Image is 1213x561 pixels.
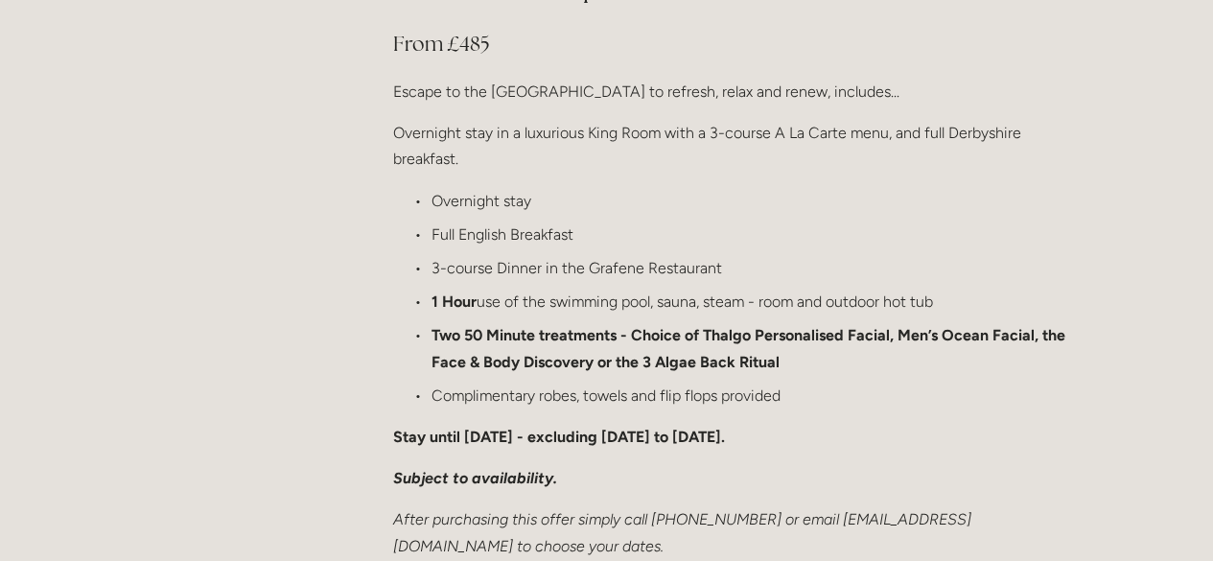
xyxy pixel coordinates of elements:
[432,383,1065,409] p: Complimentary robes, towels and flip flops provided
[393,79,1065,105] p: Escape to the [GEOGRAPHIC_DATA] to refresh, relax and renew, includes...
[393,428,725,446] strong: Stay until [DATE] - excluding [DATE] to [DATE].
[432,222,1065,247] p: Full English Breakfast
[432,326,1069,370] strong: Two 50 Minute treatments - Choice of Thalgo Personalised Facial, Men’s Ocean Facial, the Face & B...
[393,120,1065,172] p: Overnight stay in a luxurious King Room with a 3-course A La Carte menu, and full Derbyshire brea...
[432,188,1065,214] p: Overnight stay
[432,289,1065,315] p: use of the swimming pool, sauna, steam - room and outdoor hot tub
[393,469,557,487] em: Subject to availability.
[432,255,1065,281] p: 3-course Dinner in the Grafene Restaurant
[432,292,477,311] strong: 1 Hour
[393,25,1065,63] h3: From £485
